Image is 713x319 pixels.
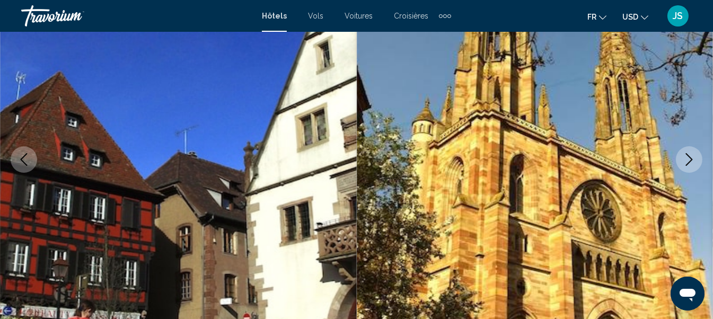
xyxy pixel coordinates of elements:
a: Voitures [345,12,373,20]
span: fr [587,13,596,21]
button: Change currency [622,9,648,24]
a: Hôtels [262,12,287,20]
span: USD [622,13,638,21]
button: Next image [676,146,702,173]
button: Change language [587,9,606,24]
button: Extra navigation items [439,7,451,24]
a: Travorium [21,5,251,26]
iframe: Botón para iniciar la ventana de mensajería [671,277,705,311]
a: Vols [308,12,323,20]
span: JS [673,11,683,21]
button: User Menu [664,5,692,27]
button: Previous image [11,146,37,173]
a: Croisières [394,12,428,20]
